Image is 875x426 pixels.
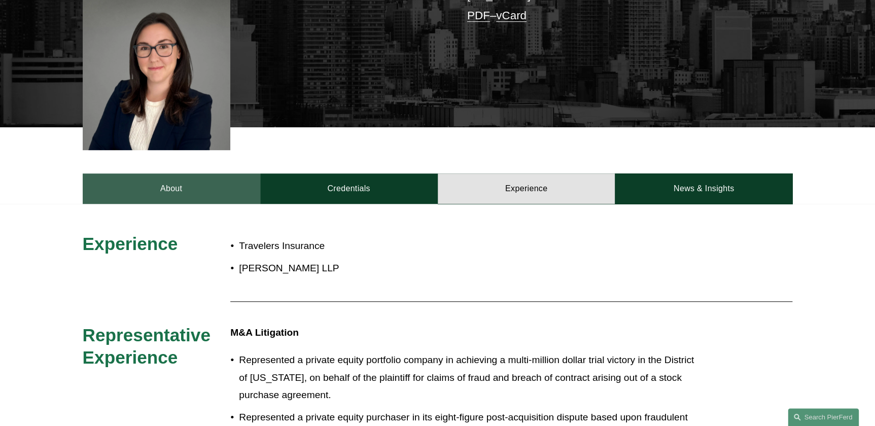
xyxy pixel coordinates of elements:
[83,173,260,204] a: About
[230,327,299,338] strong: M&A Litigation
[239,237,704,255] p: Travelers Insurance
[83,325,216,367] span: Representative Experience
[788,408,859,426] a: Search this site
[467,9,490,22] a: PDF
[438,173,615,204] a: Experience
[83,234,178,254] span: Experience
[239,260,704,277] p: [PERSON_NAME] LLP
[496,9,527,22] a: vCard
[615,173,792,204] a: News & Insights
[239,351,704,404] p: Represented a private equity portfolio company in achieving a multi-million dollar trial victory ...
[260,173,438,204] a: Credentials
